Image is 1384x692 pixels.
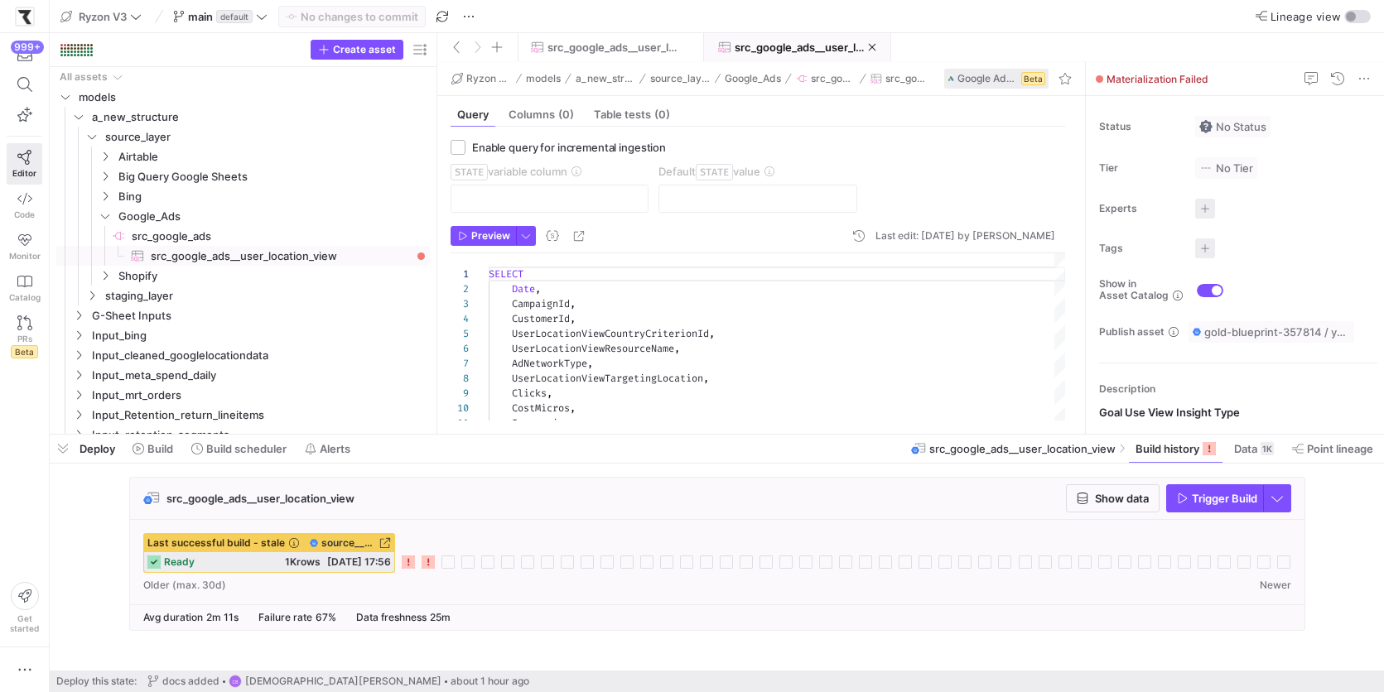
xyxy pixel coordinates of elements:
span: , [576,416,581,430]
img: No status [1199,120,1213,133]
div: Press SPACE to select this row. [56,266,430,286]
button: Ryzon V3 [447,69,516,89]
div: Press SPACE to select this row. [56,107,430,127]
div: Press SPACE to select this row. [56,305,430,325]
span: Get started [10,613,39,633]
span: Table tests [594,109,670,120]
button: maindefault [169,6,272,27]
button: src_google_ads__user_location_view [704,33,890,61]
span: src_google_ads__user_location_view [929,442,1116,455]
span: src_google_ads__user_location_view​​​​​​​​​ [151,247,411,266]
span: , [570,297,576,310]
span: Lineage view [1271,10,1341,23]
span: CustomerId [512,312,570,325]
span: Materialization Failed [1107,73,1208,85]
span: Alerts [320,442,350,455]
span: , [535,282,541,296]
span: src_google_ads__user_location_view [885,73,931,84]
a: source__src_google_ads__src_google_ads__user_location_view [310,537,391,549]
span: PRs [17,334,32,344]
span: Status [1099,121,1182,132]
button: docs addedCB[DEMOGRAPHIC_DATA][PERSON_NAME]about 1 hour ago [143,670,533,692]
span: Big Query Google Sheets [118,167,427,186]
div: 6 [451,341,469,356]
span: Avg duration [143,611,203,623]
div: 3 [451,296,469,311]
span: Trigger Build [1192,492,1257,505]
div: 7 [451,356,469,371]
span: Shopify [118,267,427,286]
button: Build [125,435,181,463]
button: Data1K [1227,435,1281,463]
a: src_google_ads​​​​​​​​ [56,226,430,246]
span: STATE [451,164,488,180]
div: Last edit: [DATE] by [PERSON_NAME] [875,230,1055,242]
span: No Status [1199,120,1266,133]
span: Failure rate [258,611,312,623]
span: 67% [316,611,336,623]
div: Press SPACE to select this row. [56,206,430,226]
div: Press SPACE to select this row. [56,226,430,246]
span: (0) [654,109,670,120]
div: Press SPACE to select this row. [56,166,430,186]
div: 4 [451,311,469,326]
div: Press SPACE to select this row. [56,345,430,365]
div: Press SPACE to select this row. [56,186,430,206]
span: , [709,327,715,340]
span: Input_mrt_orders [92,386,427,405]
span: Deploy this state: [56,675,137,687]
img: No tier [1199,161,1213,175]
span: G-Sheet Inputs [92,306,427,325]
div: CB [229,675,242,688]
button: src_google_ads__user_location_view [517,33,703,61]
span: Beta [1021,72,1045,85]
div: Press SPACE to select this row. [56,425,430,445]
span: Deploy [80,442,115,455]
div: Press SPACE to select this row. [56,405,430,425]
button: Create asset [311,40,403,60]
span: Input_bing [92,326,427,345]
div: Press SPACE to select this row. [56,67,430,87]
span: docs added [162,675,219,687]
button: a_new_structure [571,69,640,89]
span: 2m 11s [206,611,239,623]
div: 1K [1261,442,1274,455]
span: Input_meta_spend_daily [92,366,427,385]
span: Monitor [9,251,41,261]
button: gold-blueprint-357814 / y42_Ryzon_V3_main / source__src_google_ads__src_google_ads__user_location... [1189,321,1354,343]
div: 9 [451,386,469,401]
span: Build scheduler [206,442,287,455]
span: Input_cleaned_googlelocationdata [92,346,427,365]
span: Tags [1099,243,1182,254]
span: gold-blueprint-357814 / y42_Ryzon_V3_main / source__src_google_ads__src_google_ads__user_location... [1204,325,1350,339]
span: src_google_ads [811,73,856,84]
span: Publish asset [1099,326,1165,338]
span: Point lineage [1307,442,1373,455]
div: 10 [451,401,469,416]
span: a_new_structure [576,73,636,84]
div: 1 [451,267,469,281]
span: Data freshness [356,611,427,623]
button: models [522,69,565,89]
span: UserLocationViewCountryCriterionId [512,327,709,340]
span: staging_layer [105,286,427,305]
div: Press SPACE to select this row. [56,147,430,166]
button: Trigger Build [1166,484,1263,512]
span: Google_Ads [118,207,427,226]
span: src_google_ads__user_location_view [166,492,354,505]
span: src_google_ads__user_location_view [735,41,868,54]
span: Show in Asset Catalog [1099,278,1169,301]
button: Build scheduler [184,435,294,463]
span: Enable query for incremental ingestion [472,141,666,154]
span: CampaignId [512,297,570,310]
span: Date [512,282,535,296]
span: Google_Ads [725,73,781,84]
img: https://storage.googleapis.com/y42-prod-data-exchange/images/sBsRsYb6BHzNxH9w4w8ylRuridc3cmH4JEFn... [17,8,33,25]
span: Editor [12,168,36,178]
div: 2 [451,281,469,296]
span: STATE [696,164,733,180]
span: , [547,387,552,400]
span: src_google_ads__user_location_view [547,41,681,54]
div: All assets [60,71,108,83]
div: Press SPACE to select this row. [56,286,430,305]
